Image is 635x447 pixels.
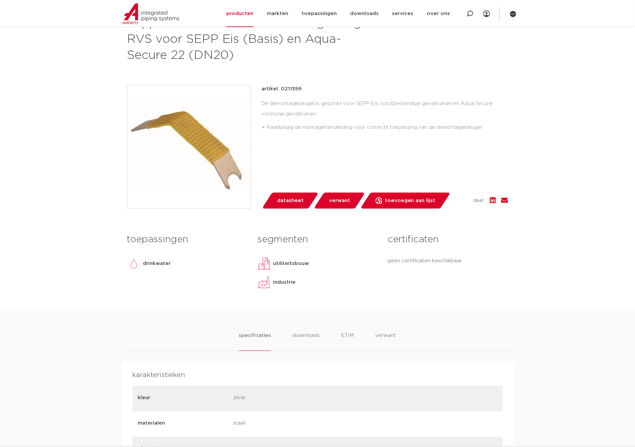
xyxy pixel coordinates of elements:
p: industrie [273,278,296,286]
a: datasheet [262,193,319,209]
img: Product Image for Seppelfricke SEPP-Eis Demontagebeugel RVS voor SEPP Eis (Basis) en Aqua-Secure ... [128,85,251,208]
img: utiliteitsbouw [257,257,271,270]
li: downloads [293,332,320,351]
li: Raadplaag de montagehandleiding voor correcte toepassing van de demontagebeugel [267,122,508,133]
span: datasheet [277,195,304,206]
span: deel: [473,197,485,205]
img: drinkwater [127,257,141,270]
a: verwant [314,193,365,209]
span: toevoegen aan lijst [385,195,435,206]
div: De demontagebeugel is geschikt voor SEPP-Eis vorstbestendige gevelkranen en Aqua Secure vorstvrij... [262,98,508,136]
img: industrie [257,276,271,289]
p: staal [233,420,323,429]
h3: certificaten [388,233,508,246]
h4: karakteristieken [133,370,503,381]
p: drinkwater [143,260,171,268]
li: ETIM [341,332,354,351]
h3: segmenten [257,233,378,246]
p: zilver [233,394,323,404]
p: utiliteitsbouw [273,260,309,268]
p: artikel: 0211399 [262,85,302,93]
p: kleur [138,394,228,402]
h3: toepassingen [127,233,247,246]
p: geen certificaten beschikbaar [388,257,508,265]
li: verwant [376,332,396,351]
li: specificaties [239,332,271,351]
h1: Seppelfricke SEPP-Eis Demontagebeugel RVS voor SEPP Eis (Basis) en Aqua-Secure 22 (DN20) [127,15,379,64]
span: verwant [329,195,350,206]
p: materialen [138,420,228,428]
